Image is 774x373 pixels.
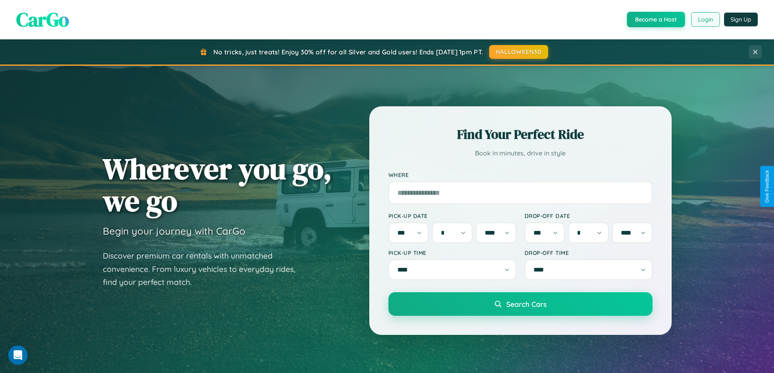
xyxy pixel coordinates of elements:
[388,249,516,256] label: Pick-up Time
[525,249,653,256] label: Drop-off Time
[388,125,653,143] h2: Find Your Perfect Ride
[506,300,546,308] span: Search Cars
[103,249,306,289] p: Discover premium car rentals with unmatched convenience. From luxury vehicles to everyday rides, ...
[388,292,653,316] button: Search Cars
[16,6,69,33] span: CarGo
[103,153,332,217] h1: Wherever you go, we go
[627,12,685,27] button: Become a Host
[213,48,483,56] span: No tricks, just treats! Enjoy 30% off for all Silver and Gold users! Ends [DATE] 1pm PT.
[8,345,28,365] iframe: Intercom live chat
[103,225,245,237] h3: Begin your journey with CarGo
[691,12,720,27] button: Login
[388,212,516,219] label: Pick-up Date
[764,170,770,203] div: Give Feedback
[388,147,653,159] p: Book in minutes, drive in style
[489,45,548,59] button: HALLOWEEN30
[388,171,653,178] label: Where
[525,212,653,219] label: Drop-off Date
[724,13,758,26] button: Sign Up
